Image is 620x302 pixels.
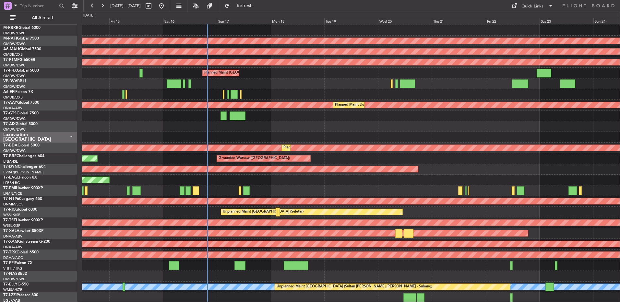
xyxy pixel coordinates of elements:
[3,106,22,110] a: DNAA/ABV
[7,13,70,23] button: All Aircraft
[20,1,57,11] input: Trip Number
[55,18,109,24] div: Thu 14
[17,16,68,20] span: All Aircraft
[83,13,94,18] div: [DATE]
[3,272,27,276] a: T7-NASBBJ2
[3,197,42,201] a: T7-N1960Legacy 650
[521,3,543,10] div: Quick Links
[3,159,18,164] a: LTBA/ISL
[3,144,40,147] a: T7-BDAGlobal 5000
[3,26,41,30] a: M-RRRRGlobal 6000
[3,111,39,115] a: T7-GTSGlobal 7500
[324,18,378,24] div: Tue 19
[3,90,15,94] span: A6-EFI
[3,122,16,126] span: T7-AIX
[3,293,38,297] a: T7-LZZIPraetor 600
[3,223,20,228] a: WSSL/XSP
[221,1,260,11] button: Refresh
[3,229,17,233] span: T7-XAL
[3,191,22,196] a: LFMN/NCE
[3,176,19,180] span: T7-EAGL
[3,208,15,212] span: T7-RIC
[3,74,26,78] a: OMDW/DWC
[3,234,22,239] a: DNAA/ABV
[3,41,26,46] a: OMDW/DWC
[3,218,43,222] a: T7-TSTHawker 900XP
[3,90,33,94] a: A6-EFIFalcon 7X
[283,143,347,153] div: Planned Maint Dubai (Al Maktoum Intl)
[3,283,18,286] span: T7-ELLY
[3,79,27,83] a: VP-BVVBBJ1
[3,37,39,41] a: M-RAFIGlobal 7500
[378,18,432,24] div: Wed 20
[3,84,26,89] a: OMDW/DWC
[3,277,26,282] a: OMDW/DWC
[335,100,399,110] div: Planned Maint Dubai (Al Maktoum Intl)
[3,79,17,83] span: VP-BVV
[223,207,304,217] div: Unplanned Maint [GEOGRAPHIC_DATA] (Seletar)
[3,287,22,292] a: WMSA/SZB
[3,58,19,62] span: T7-P1MP
[3,283,29,286] a: T7-ELLYG-550
[3,197,21,201] span: T7-N1960
[3,154,44,158] a: T7-BREChallenger 604
[3,245,22,250] a: DNAA/ABV
[3,261,32,265] a: T7-FFIFalcon 7X
[3,202,23,207] a: DNMM/LOS
[3,293,17,297] span: T7-LZZI
[3,31,26,36] a: OMDW/DWC
[3,250,39,254] a: T7-TRXGlobal 6500
[277,282,432,292] div: Unplanned Maint [GEOGRAPHIC_DATA] (Sultan [PERSON_NAME] [PERSON_NAME] - Subang)
[3,26,18,30] span: M-RRRR
[3,218,16,222] span: T7-TST
[3,213,20,217] a: WSSL/XSP
[3,240,18,244] span: T7-XAM
[217,18,271,24] div: Sun 17
[3,186,16,190] span: T7-EMI
[3,58,35,62] a: T7-P1MPG-650ER
[219,154,290,163] div: Grounded Warsaw ([GEOGRAPHIC_DATA])
[3,116,26,121] a: OMDW/DWC
[163,18,217,24] div: Sat 16
[486,18,540,24] div: Fri 22
[3,52,23,57] a: OMDB/DXB
[110,3,141,9] span: [DATE] - [DATE]
[432,18,486,24] div: Thu 21
[3,240,50,244] a: T7-XAMGulfstream G-200
[3,255,23,260] a: DGAA/ACC
[3,208,37,212] a: T7-RICGlobal 6000
[3,37,17,41] span: M-RAFI
[3,165,18,169] span: T7-DYN
[3,101,17,105] span: T7-AAY
[3,154,17,158] span: T7-BRE
[109,18,163,24] div: Fri 15
[3,148,26,153] a: OMDW/DWC
[3,266,22,271] a: VHHH/HKG
[3,47,41,51] a: A6-MAHGlobal 7500
[3,111,17,115] span: T7-GTS
[3,180,20,185] a: LFPB/LBG
[3,63,26,68] a: OMDW/DWC
[3,101,39,105] a: T7-AAYGlobal 7500
[3,250,17,254] span: T7-TRX
[231,4,258,8] span: Refresh
[3,229,43,233] a: T7-XALHawker 850XP
[3,95,23,100] a: OMDB/DXB
[204,68,336,78] div: Planned Maint [GEOGRAPHIC_DATA] ([GEOGRAPHIC_DATA][PERSON_NAME])
[3,186,43,190] a: T7-EMIHawker 900XP
[271,18,325,24] div: Mon 18
[3,69,39,73] a: T7-FHXGlobal 5000
[3,272,18,276] span: T7-NAS
[508,1,556,11] button: Quick Links
[540,18,593,24] div: Sat 23
[3,170,43,175] a: EVRA/[PERSON_NAME]
[3,176,37,180] a: T7-EAGLFalcon 8X
[3,127,26,132] a: OMDW/DWC
[3,165,46,169] a: T7-DYNChallenger 604
[3,261,15,265] span: T7-FFI
[3,47,19,51] span: A6-MAH
[3,144,18,147] span: T7-BDA
[3,122,38,126] a: T7-AIXGlobal 5000
[3,69,17,73] span: T7-FHX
